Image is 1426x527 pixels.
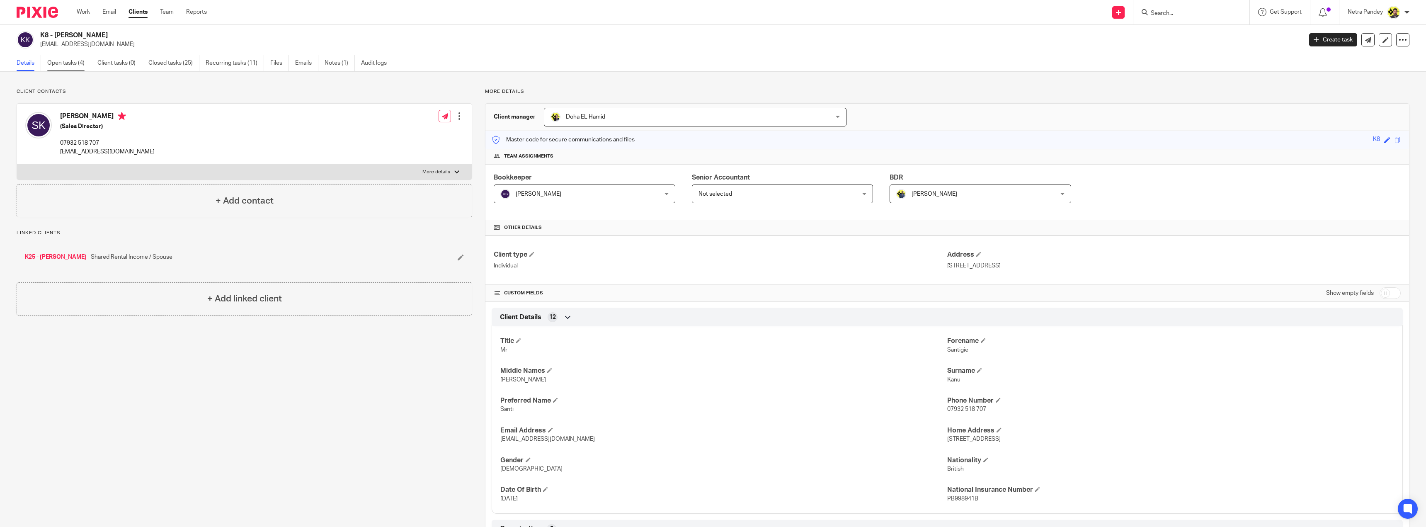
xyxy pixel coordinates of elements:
[500,377,546,383] span: [PERSON_NAME]
[500,486,947,494] h4: Date Of Birth
[947,496,978,502] span: PB998941B
[17,31,34,49] img: svg%3E
[500,396,947,405] h4: Preferred Name
[60,139,155,147] p: 07932 518 707
[148,55,199,71] a: Closed tasks (25)
[270,55,289,71] a: Files
[494,113,536,121] h3: Client manager
[947,250,1401,259] h4: Address
[40,40,1297,49] p: [EMAIL_ADDRESS][DOMAIN_NAME]
[325,55,355,71] a: Notes (1)
[25,112,52,138] img: svg%3E
[206,55,264,71] a: Recurring tasks (11)
[692,174,750,181] span: Senior Accountant
[97,55,142,71] a: Client tasks (0)
[17,55,41,71] a: Details
[17,230,472,236] p: Linked clients
[947,436,1001,442] span: [STREET_ADDRESS]
[494,174,532,181] span: Bookkeeper
[500,406,514,412] span: Santi
[17,7,58,18] img: Pixie
[947,367,1394,375] h4: Surname
[500,313,541,322] span: Client Details
[102,8,116,16] a: Email
[500,426,947,435] h4: Email Address
[500,496,518,502] span: [DATE]
[186,8,207,16] a: Reports
[492,136,635,144] p: Master code for secure communications and files
[551,112,560,122] img: Doha-Starbridge.jpg
[47,55,91,71] a: Open tasks (4)
[890,174,903,181] span: BDR
[500,436,595,442] span: [EMAIL_ADDRESS][DOMAIN_NAME]
[500,466,563,472] span: [DEMOGRAPHIC_DATA]
[1326,289,1374,297] label: Show empty fields
[1150,10,1225,17] input: Search
[91,253,172,261] span: Shared Rental Income / Spouse
[160,8,174,16] a: Team
[549,313,556,321] span: 12
[295,55,318,71] a: Emails
[361,55,393,71] a: Audit logs
[1309,33,1357,46] a: Create task
[216,194,274,207] h4: + Add contact
[912,191,957,197] span: [PERSON_NAME]
[60,122,155,131] h5: (Sales Director)
[494,290,947,296] h4: CUSTOM FIELDS
[25,253,87,261] a: K25 - [PERSON_NAME]
[494,262,947,270] p: Individual
[947,337,1394,345] h4: Forename
[896,189,906,199] img: Dennis-Starbridge.jpg
[947,406,986,412] span: 07932 518 707
[1373,135,1380,145] div: K8
[947,426,1394,435] h4: Home Address
[500,456,947,465] h4: Gender
[1348,8,1383,16] p: Netra Pandey
[60,148,155,156] p: [EMAIL_ADDRESS][DOMAIN_NAME]
[500,337,947,345] h4: Title
[500,367,947,375] h4: Middle Names
[118,112,126,120] i: Primary
[566,114,605,120] span: Doha EL Hamid
[129,8,148,16] a: Clients
[207,292,282,305] h4: + Add linked client
[500,189,510,199] img: svg%3E
[947,396,1394,405] h4: Phone Number
[17,88,472,95] p: Client contacts
[947,466,964,472] span: British
[698,191,732,197] span: Not selected
[504,224,542,231] span: Other details
[500,347,507,353] span: Mr
[947,347,968,353] span: Santigie
[1270,9,1302,15] span: Get Support
[947,377,960,383] span: Kanu
[947,262,1401,270] p: [STREET_ADDRESS]
[60,112,155,122] h4: [PERSON_NAME]
[516,191,561,197] span: [PERSON_NAME]
[947,486,1394,494] h4: National Insurance Number
[40,31,1045,40] h2: K8 - [PERSON_NAME]
[504,153,553,160] span: Team assignments
[485,88,1409,95] p: More details
[1387,6,1400,19] img: Netra-New-Starbridge-Yellow.jpg
[947,456,1394,465] h4: Nationality
[422,169,450,175] p: More details
[77,8,90,16] a: Work
[494,250,947,259] h4: Client type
